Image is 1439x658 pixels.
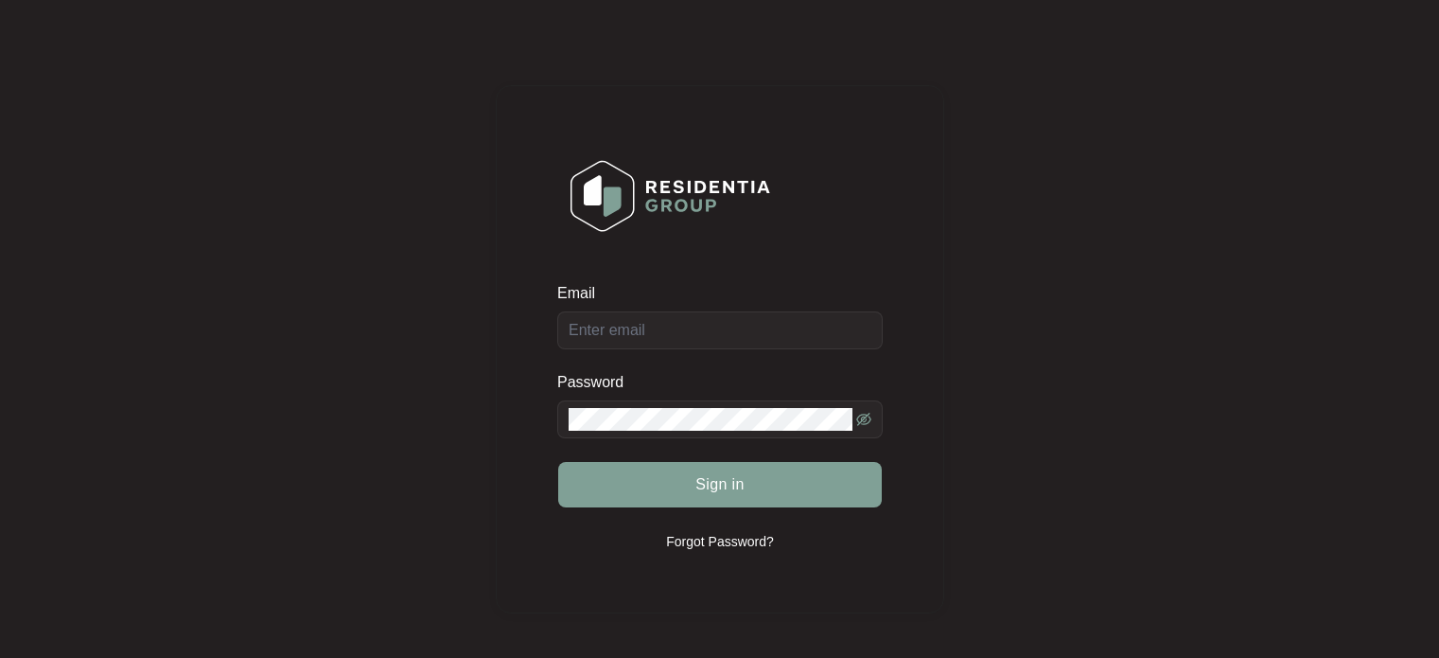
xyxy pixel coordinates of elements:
[695,473,745,496] span: Sign in
[856,412,871,427] span: eye-invisible
[666,532,774,551] p: Forgot Password?
[558,148,782,244] img: Login Logo
[557,373,638,392] label: Password
[557,284,608,303] label: Email
[569,408,852,431] input: Password
[557,311,883,349] input: Email
[558,462,882,507] button: Sign in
